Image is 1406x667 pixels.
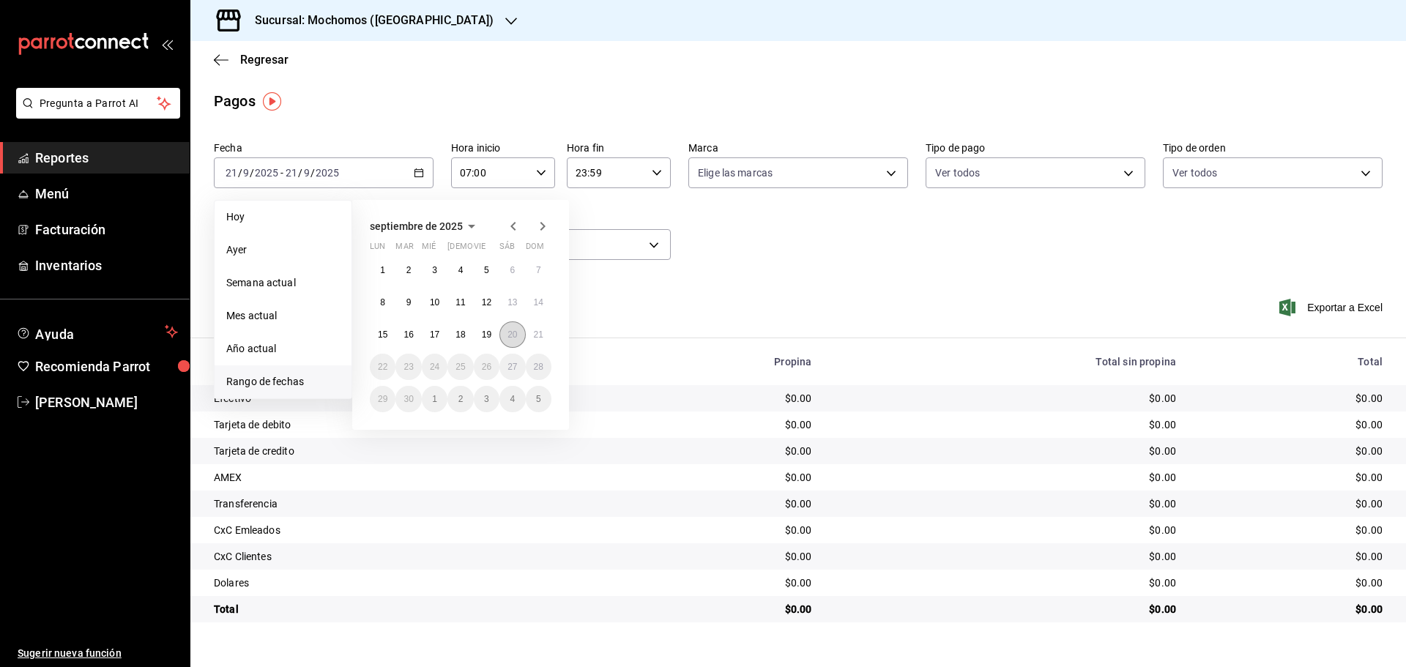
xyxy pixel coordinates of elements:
button: septiembre de 2025 [370,217,480,235]
button: 22 de septiembre de 2025 [370,354,395,380]
abbr: 9 de septiembre de 2025 [406,297,412,308]
abbr: 3 de septiembre de 2025 [432,265,437,275]
div: $0.00 [835,496,1176,511]
span: Ver todos [1172,165,1217,180]
abbr: lunes [370,242,385,257]
div: $0.00 [1199,549,1383,564]
span: / [238,167,242,179]
abbr: 16 de septiembre de 2025 [403,329,413,340]
button: Regresar [214,53,289,67]
button: 8 de septiembre de 2025 [370,289,395,316]
abbr: 28 de septiembre de 2025 [534,362,543,372]
abbr: 5 de septiembre de 2025 [484,265,489,275]
span: septiembre de 2025 [370,220,463,232]
button: 17 de septiembre de 2025 [422,321,447,348]
span: Ayer [226,242,340,258]
span: Menú [35,184,178,204]
div: $0.00 [621,549,811,564]
input: ---- [315,167,340,179]
button: 4 de septiembre de 2025 [447,257,473,283]
div: $0.00 [835,417,1176,432]
abbr: sábado [499,242,515,257]
label: Hora fin [567,143,671,153]
button: 2 de octubre de 2025 [447,386,473,412]
div: $0.00 [835,602,1176,616]
div: $0.00 [621,602,811,616]
abbr: 23 de septiembre de 2025 [403,362,413,372]
abbr: 7 de septiembre de 2025 [536,265,541,275]
button: 10 de septiembre de 2025 [422,289,447,316]
div: Total [1199,356,1383,368]
div: Total [214,602,598,616]
div: AMEX [214,470,598,485]
div: $0.00 [835,444,1176,458]
div: Tarjeta de credito [214,444,598,458]
div: $0.00 [621,523,811,537]
button: 18 de septiembre de 2025 [447,321,473,348]
div: $0.00 [621,470,811,485]
div: $0.00 [835,575,1176,590]
span: Año actual [226,341,340,357]
abbr: 1 de octubre de 2025 [432,394,437,404]
label: Hora inicio [451,143,555,153]
abbr: 5 de octubre de 2025 [536,394,541,404]
button: 28 de septiembre de 2025 [526,354,551,380]
button: 23 de septiembre de 2025 [395,354,421,380]
abbr: 2 de septiembre de 2025 [406,265,412,275]
abbr: 15 de septiembre de 2025 [378,329,387,340]
label: Fecha [214,143,434,153]
button: 15 de septiembre de 2025 [370,321,395,348]
abbr: 3 de octubre de 2025 [484,394,489,404]
div: Total sin propina [835,356,1176,368]
a: Pregunta a Parrot AI [10,106,180,122]
button: 20 de septiembre de 2025 [499,321,525,348]
span: Ver todos [935,165,980,180]
div: $0.00 [1199,417,1383,432]
abbr: 18 de septiembre de 2025 [455,329,465,340]
div: $0.00 [1199,496,1383,511]
button: Pregunta a Parrot AI [16,88,180,119]
button: 1 de septiembre de 2025 [370,257,395,283]
abbr: 11 de septiembre de 2025 [455,297,465,308]
button: Exportar a Excel [1282,299,1383,316]
abbr: 10 de septiembre de 2025 [430,297,439,308]
button: 11 de septiembre de 2025 [447,289,473,316]
div: $0.00 [1199,391,1383,406]
span: Facturación [35,220,178,239]
abbr: 25 de septiembre de 2025 [455,362,465,372]
button: 2 de septiembre de 2025 [395,257,421,283]
span: / [298,167,302,179]
span: Hoy [226,209,340,225]
abbr: 6 de septiembre de 2025 [510,265,515,275]
button: 21 de septiembre de 2025 [526,321,551,348]
span: Recomienda Parrot [35,357,178,376]
img: Tooltip marker [263,92,281,111]
abbr: viernes [474,242,486,257]
button: 12 de septiembre de 2025 [474,289,499,316]
div: $0.00 [1199,470,1383,485]
span: - [280,167,283,179]
abbr: 14 de septiembre de 2025 [534,297,543,308]
button: 5 de octubre de 2025 [526,386,551,412]
input: -- [225,167,238,179]
div: $0.00 [621,444,811,458]
div: $0.00 [1199,523,1383,537]
abbr: miércoles [422,242,436,257]
button: 1 de octubre de 2025 [422,386,447,412]
button: 30 de septiembre de 2025 [395,386,421,412]
abbr: 8 de septiembre de 2025 [380,297,385,308]
abbr: 20 de septiembre de 2025 [507,329,517,340]
button: 9 de septiembre de 2025 [395,289,421,316]
div: $0.00 [835,523,1176,537]
abbr: domingo [526,242,544,257]
button: 26 de septiembre de 2025 [474,354,499,380]
div: CxC Clientes [214,549,598,564]
abbr: 29 de septiembre de 2025 [378,394,387,404]
input: -- [285,167,298,179]
button: 5 de septiembre de 2025 [474,257,499,283]
button: 25 de septiembre de 2025 [447,354,473,380]
div: $0.00 [1199,602,1383,616]
span: Ayuda [35,323,159,340]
